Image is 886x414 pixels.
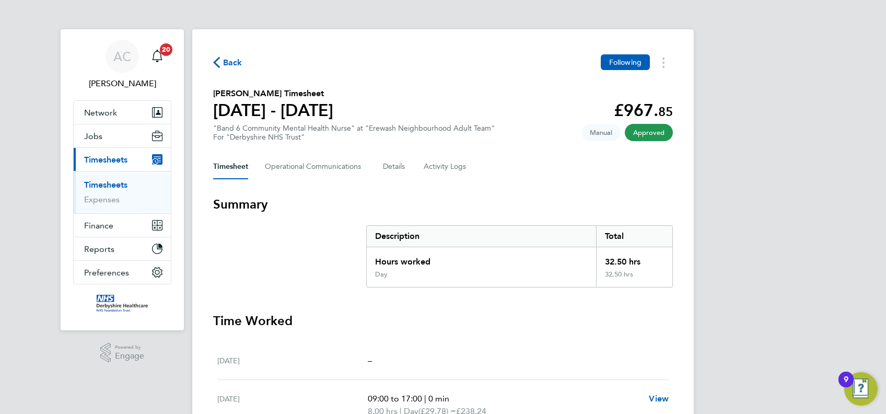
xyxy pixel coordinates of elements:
[213,56,242,69] button: Back
[74,171,171,213] div: Timesheets
[424,154,468,179] button: Activity Logs
[74,261,171,284] button: Preferences
[73,40,171,90] a: AC[PERSON_NAME]
[649,393,669,405] a: View
[609,57,642,67] span: Following
[614,100,673,120] app-decimal: £967.
[383,154,407,179] button: Details
[213,100,333,121] h1: [DATE] - [DATE]
[84,194,120,204] a: Expenses
[61,29,184,330] nav: Main navigation
[74,101,171,124] button: Network
[147,40,168,73] a: 20
[654,54,673,71] button: Timesheets Menu
[424,394,426,404] span: |
[160,43,172,56] span: 20
[596,226,672,247] div: Total
[368,355,372,365] span: –
[84,268,129,278] span: Preferences
[84,180,127,190] a: Timesheets
[115,352,144,361] span: Engage
[844,372,878,406] button: Open Resource Center, 9 new notifications
[74,237,171,260] button: Reports
[658,104,673,119] span: 85
[73,295,171,312] a: Go to home page
[84,131,102,141] span: Jobs
[649,394,669,404] span: View
[368,394,422,404] span: 09:00 to 17:00
[625,124,673,141] span: This timesheet has been approved.
[217,354,368,367] div: [DATE]
[74,148,171,171] button: Timesheets
[84,244,114,254] span: Reports
[596,270,672,287] div: 32.50 hrs
[844,379,848,393] div: 9
[84,108,117,118] span: Network
[74,124,171,147] button: Jobs
[581,124,621,141] span: This timesheet was manually created.
[367,247,596,270] div: Hours worked
[596,247,672,270] div: 32.50 hrs
[375,270,388,279] div: Day
[367,226,596,247] div: Description
[213,196,673,213] h3: Summary
[115,343,144,352] span: Powered by
[74,214,171,237] button: Finance
[213,124,495,142] div: "Band 6 Community Mental Health Nurse" at "Erewash Neighbourhood Adult Team"
[366,225,673,287] div: Summary
[100,343,145,363] a: Powered byEngage
[265,154,366,179] button: Operational Communications
[84,155,127,165] span: Timesheets
[213,313,673,329] h3: Time Worked
[601,54,650,70] button: Following
[113,50,131,63] span: AC
[213,133,495,142] div: For "Derbyshire NHS Trust"
[213,154,248,179] button: Timesheet
[223,56,242,69] span: Back
[84,221,113,231] span: Finance
[97,295,148,312] img: derbyshire-nhs-logo-retina.png
[428,394,449,404] span: 0 min
[213,87,333,100] h2: [PERSON_NAME] Timesheet
[73,77,171,90] span: Alycia Caudwell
